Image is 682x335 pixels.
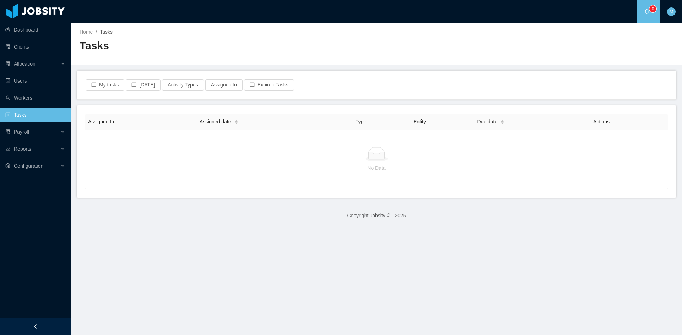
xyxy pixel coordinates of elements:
span: Due date [477,118,497,125]
i: icon: caret-down [500,122,504,124]
a: icon: robotUsers [5,74,65,88]
i: icon: solution [5,61,10,66]
span: Assigned date [200,118,231,125]
span: Payroll [14,129,29,135]
a: icon: auditClients [5,40,65,54]
span: Actions [593,119,610,124]
i: icon: bell [644,9,649,14]
button: Assigned to [205,79,243,91]
i: icon: caret-down [234,122,238,124]
span: Assigned to [88,119,114,124]
span: Configuration [14,163,43,169]
sup: 0 [649,5,656,12]
div: Sort [234,119,238,124]
span: Type [356,119,366,124]
p: No Data [91,164,662,172]
span: / [96,29,97,35]
h2: Tasks [80,39,377,53]
span: Allocation [14,61,36,67]
span: M [669,7,673,16]
a: icon: profileTasks [5,108,65,122]
a: Home [80,29,93,35]
div: Sort [500,119,504,124]
button: icon: borderMy tasks [86,79,124,91]
button: icon: border[DATE] [126,79,161,91]
a: icon: pie-chartDashboard [5,23,65,37]
span: Reports [14,146,31,152]
span: Tasks [100,29,113,35]
footer: Copyright Jobsity © - 2025 [71,203,682,228]
span: Entity [413,119,426,124]
i: icon: caret-up [234,119,238,121]
a: icon: userWorkers [5,91,65,105]
i: icon: caret-up [500,119,504,121]
i: icon: setting [5,163,10,168]
i: icon: line-chart [5,146,10,151]
button: icon: borderExpired Tasks [244,79,294,91]
button: Activity Types [162,79,204,91]
i: icon: file-protect [5,129,10,134]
